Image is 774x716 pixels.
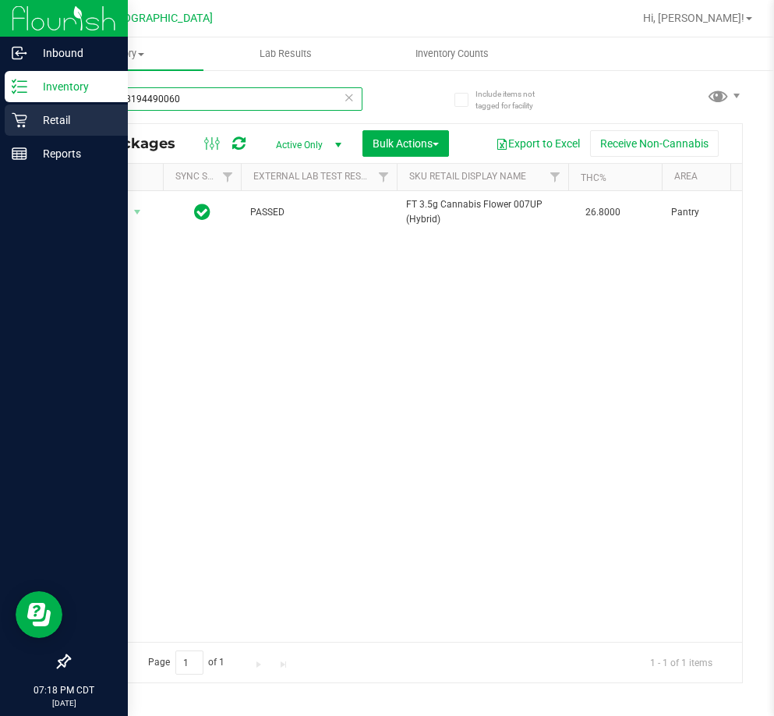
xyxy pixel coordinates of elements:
[12,79,27,94] inline-svg: Inventory
[486,130,590,157] button: Export to Excel
[250,205,387,220] span: PASSED
[671,205,769,220] span: Pantry
[215,164,241,190] a: Filter
[12,45,27,61] inline-svg: Inbound
[581,172,606,183] a: THC%
[475,88,553,112] span: Include items not tagged for facility
[362,130,449,157] button: Bulk Actions
[638,650,725,674] span: 1 - 1 of 1 items
[344,87,355,108] span: Clear
[27,77,121,96] p: Inventory
[643,12,744,24] span: Hi, [PERSON_NAME]!
[128,201,147,223] span: select
[578,201,628,224] span: 26.8000
[12,146,27,161] inline-svg: Reports
[175,171,235,182] a: Sync Status
[406,197,559,227] span: FT 3.5g Cannabis Flower 007UP (Hybrid)
[175,650,203,675] input: 1
[203,37,369,70] a: Lab Results
[394,47,510,61] span: Inventory Counts
[81,135,191,152] span: All Packages
[135,650,238,675] span: Page of 1
[106,12,213,25] span: [GEOGRAPHIC_DATA]
[69,87,362,111] input: Search Package ID, Item Name, SKU, Lot or Part Number...
[27,44,121,62] p: Inbound
[409,171,526,182] a: Sku Retail Display Name
[371,164,397,190] a: Filter
[7,683,121,697] p: 07:18 PM CDT
[543,164,568,190] a: Filter
[16,591,62,638] iframe: Resource center
[239,47,333,61] span: Lab Results
[27,111,121,129] p: Retail
[27,144,121,163] p: Reports
[194,201,210,223] span: In Sync
[369,37,535,70] a: Inventory Counts
[12,112,27,128] inline-svg: Retail
[253,171,376,182] a: External Lab Test Result
[674,171,698,182] a: Area
[590,130,719,157] button: Receive Non-Cannabis
[373,137,439,150] span: Bulk Actions
[7,697,121,709] p: [DATE]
